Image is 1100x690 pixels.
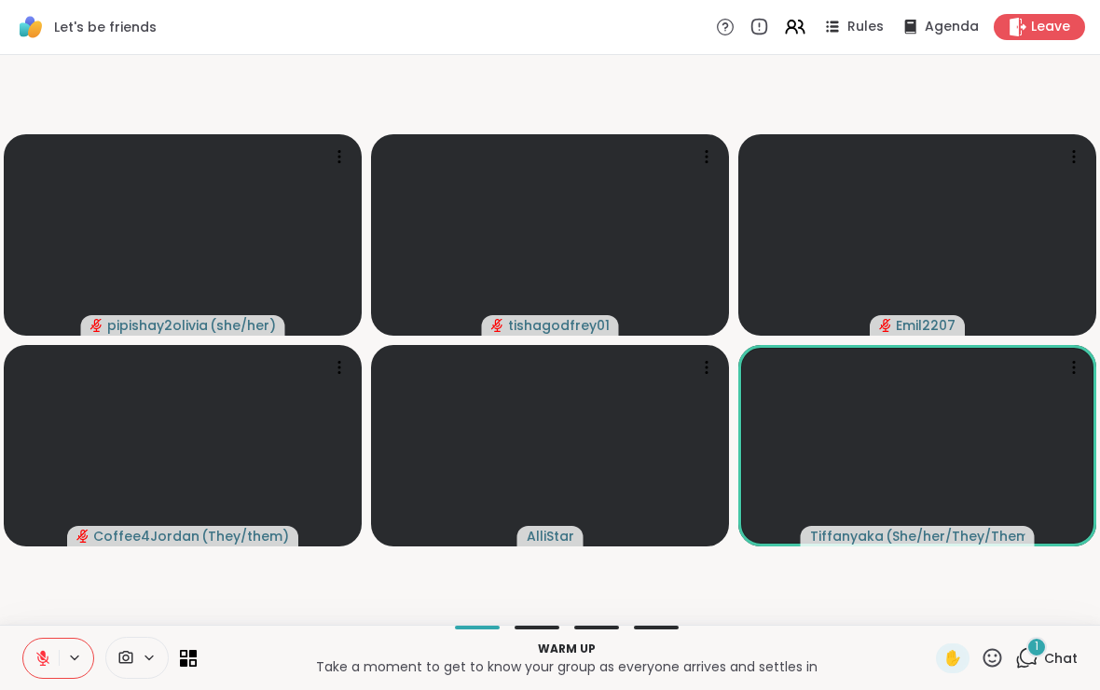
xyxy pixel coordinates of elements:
[90,319,103,332] span: audio-muted
[943,647,962,669] span: ✋
[527,527,574,545] span: AlliStar
[810,527,884,545] span: Tiffanyaka
[925,18,979,36] span: Agenda
[210,316,276,335] span: ( she/her )
[76,530,89,543] span: audio-muted
[896,316,956,335] span: Emil2207
[1035,639,1038,655] span: 1
[208,641,925,657] p: Warm up
[208,657,925,676] p: Take a moment to get to know your group as everyone arrives and settles in
[886,527,1025,545] span: ( She/her/They/Them )
[201,527,289,545] span: ( They/them )
[54,18,157,36] span: Let's be friends
[508,316,610,335] span: tishagodfrey01
[107,316,208,335] span: pipishay2olivia
[1044,649,1078,668] span: Chat
[1031,18,1070,36] span: Leave
[491,319,504,332] span: audio-muted
[93,527,199,545] span: Coffee4Jordan
[15,11,47,43] img: ShareWell Logomark
[847,18,884,36] span: Rules
[879,319,892,332] span: audio-muted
